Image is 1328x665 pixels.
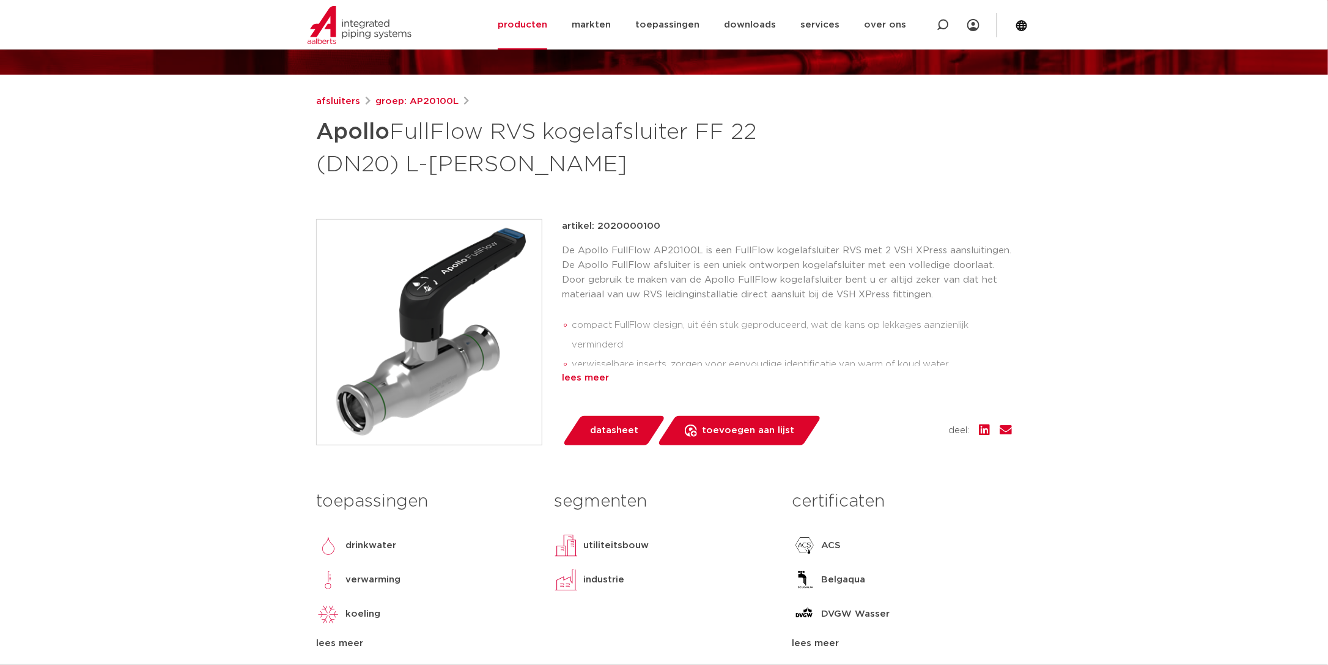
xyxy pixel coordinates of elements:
img: industrie [554,568,578,592]
img: drinkwater [316,533,341,558]
p: utiliteitsbouw [583,538,649,553]
img: ACS [792,533,817,558]
div: lees meer [792,636,1012,651]
img: Belgaqua [792,568,817,592]
img: verwarming [316,568,341,592]
p: artikel: 2020000100 [562,219,660,234]
img: Product Image for Apollo FullFlow RVS kogelafsluiter FF 22 (DN20) L-hendel [317,220,542,445]
p: industrie [583,573,624,587]
span: toevoegen aan lijst [702,421,794,440]
a: afsluiters [316,94,360,109]
p: drinkwater [345,538,396,553]
img: utiliteitsbouw [554,533,578,558]
p: Belgaqua [822,573,866,587]
p: De Apollo FullFlow AP20100L is een FullFlow kogelafsluiter RVS met 2 VSH XPress aansluitingen. De... [562,243,1012,302]
span: deel: [948,423,969,438]
p: ACS [822,538,841,553]
p: DVGW Wasser [822,607,890,622]
div: lees meer [562,371,1012,385]
a: datasheet [562,416,666,445]
img: koeling [316,602,341,626]
img: DVGW Wasser [792,602,817,626]
p: koeling [345,607,380,622]
li: verwisselbare inserts, zorgen voor eenvoudige identificatie van warm of koud water [572,355,1012,374]
a: groep: AP20100L [375,94,459,109]
span: datasheet [590,421,638,440]
strong: Apollo [316,121,389,143]
div: lees meer [316,636,536,651]
h3: certificaten [792,489,1012,514]
h1: FullFlow RVS kogelafsluiter FF 22 (DN20) L-[PERSON_NAME] [316,114,775,180]
p: verwarming [345,573,400,587]
li: compact FullFlow design, uit één stuk geproduceerd, wat de kans op lekkages aanzienlijk verminderd [572,316,1012,355]
h3: segmenten [554,489,773,514]
h3: toepassingen [316,489,536,514]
